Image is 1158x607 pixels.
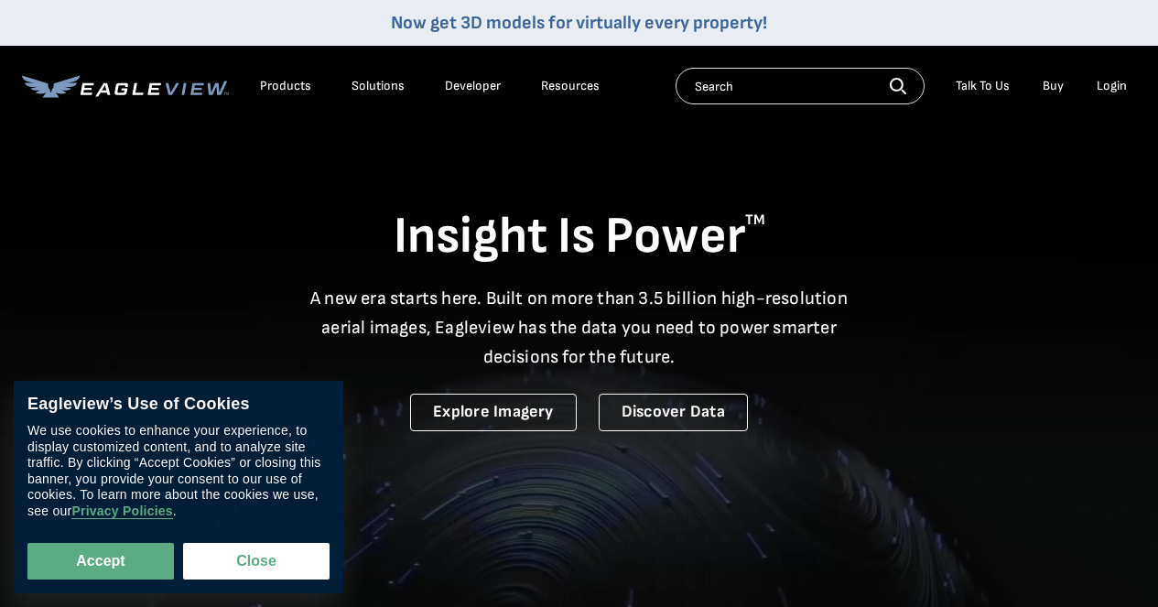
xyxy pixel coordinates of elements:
[676,68,925,104] input: Search
[27,543,174,580] button: Accept
[22,205,1136,269] h1: Insight Is Power
[391,12,767,34] a: Now get 3D models for virtually every property!
[27,424,330,520] div: We use cookies to enhance your experience, to display customized content, and to analyze site tra...
[410,394,577,431] a: Explore Imagery
[1097,78,1127,94] div: Login
[71,504,172,520] a: Privacy Policies
[541,78,600,94] div: Resources
[183,543,330,580] button: Close
[27,395,330,415] div: Eagleview’s Use of Cookies
[260,78,311,94] div: Products
[445,78,501,94] a: Developer
[1043,78,1064,94] a: Buy
[599,394,748,431] a: Discover Data
[745,211,765,229] sup: TM
[299,284,860,372] p: A new era starts here. Built on more than 3.5 billion high-resolution aerial images, Eagleview ha...
[956,78,1010,94] div: Talk To Us
[352,78,405,94] div: Solutions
